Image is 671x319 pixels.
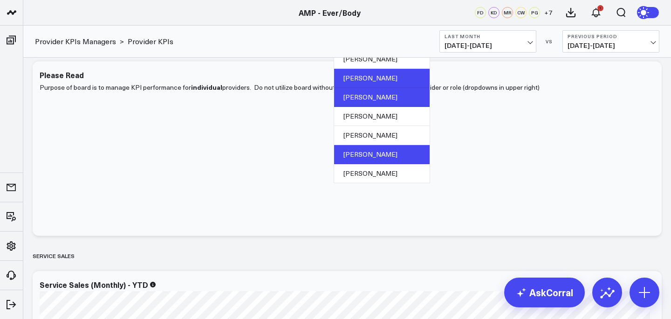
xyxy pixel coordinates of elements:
[334,50,430,69] div: [PERSON_NAME]
[562,30,659,53] button: Previous Period[DATE]-[DATE]
[502,7,513,18] div: MR
[445,42,531,49] span: [DATE] - [DATE]
[128,36,173,47] a: Provider KPIs
[597,5,603,11] div: 1
[529,7,540,18] div: PG
[568,33,654,39] b: Previous Period
[504,278,585,307] a: AskCorral
[334,69,430,88] div: [PERSON_NAME]
[334,126,430,145] div: [PERSON_NAME]
[544,9,552,16] span: + 7
[542,7,554,18] button: +7
[475,7,486,18] div: FD
[35,36,116,47] a: Provider KPIs Managers
[35,36,124,47] div: >
[299,7,361,18] a: AMP - Ever/Body
[40,70,84,80] div: Please Read
[33,245,75,266] div: Service Sales
[334,88,430,107] div: [PERSON_NAME]
[40,279,148,290] div: Service Sales (Monthly) - YTD
[40,81,648,93] p: Purpose of board is to manage KPI performance for providers. Do not utilize board without filteri...
[334,164,430,183] div: [PERSON_NAME]
[445,33,531,39] b: Last Month
[191,82,222,92] b: individual
[488,7,500,18] div: KD
[439,30,536,53] button: Last Month[DATE]-[DATE]
[334,107,430,126] div: [PERSON_NAME]
[568,42,654,49] span: [DATE] - [DATE]
[334,145,430,164] div: [PERSON_NAME]
[541,39,558,44] div: VS
[515,7,527,18] div: CW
